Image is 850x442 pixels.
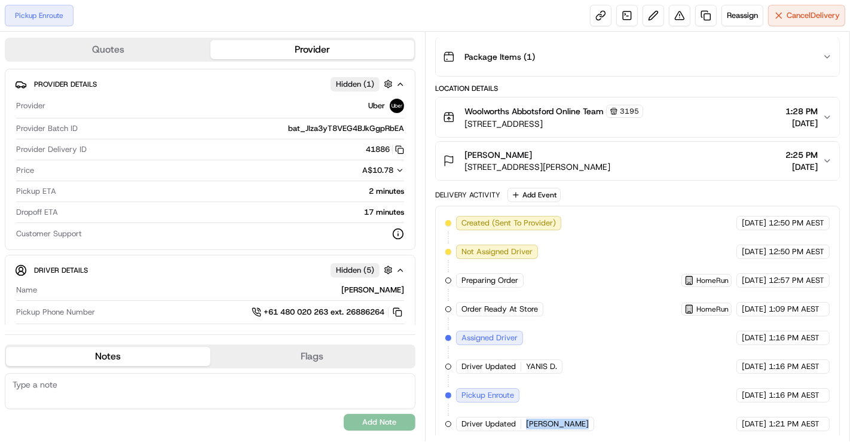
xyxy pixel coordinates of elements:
[461,218,556,228] span: Created (Sent To Provider)
[6,40,210,59] button: Quotes
[769,304,820,315] span: 1:09 PM AEST
[435,190,500,200] div: Delivery Activity
[362,165,393,175] span: A$10.78
[461,246,533,257] span: Not Assigned Driver
[436,142,839,180] button: [PERSON_NAME][STREET_ADDRESS][PERSON_NAME]2:25 PM[DATE]
[210,40,415,59] button: Provider
[390,99,404,113] img: uber-new-logo.jpeg
[366,144,404,155] button: 41886
[299,165,404,176] button: A$10.78
[16,144,87,155] span: Provider Delivery ID
[15,260,405,280] button: Driver DetailsHidden (5)
[785,117,818,129] span: [DATE]
[336,265,374,276] span: Hidden ( 5 )
[34,266,88,275] span: Driver Details
[464,51,535,63] span: Package Items ( 1 )
[331,263,396,278] button: Hidden (5)
[252,306,404,319] a: +61 480 020 263 ext. 26886264
[63,207,404,218] div: 17 minutes
[210,347,415,366] button: Flags
[331,77,396,92] button: Hidden (1)
[16,123,78,134] span: Provider Batch ID
[769,275,824,286] span: 12:57 PM AEST
[461,333,518,343] span: Assigned Driver
[526,419,589,429] span: [PERSON_NAME]
[742,390,766,401] span: [DATE]
[742,419,766,429] span: [DATE]
[742,218,766,228] span: [DATE]
[436,38,839,76] button: Package Items (1)
[464,118,643,130] span: [STREET_ADDRESS]
[461,361,516,372] span: Driver Updated
[34,80,97,89] span: Provider Details
[16,186,56,197] span: Pickup ETA
[785,105,818,117] span: 1:28 PM
[16,165,34,176] span: Price
[742,275,766,286] span: [DATE]
[436,97,839,137] button: Woolworths Abbotsford Online Team3195[STREET_ADDRESS]1:28 PM[DATE]
[15,74,405,94] button: Provider DetailsHidden (1)
[336,79,374,90] span: Hidden ( 1 )
[768,5,845,26] button: CancelDelivery
[464,161,610,173] span: [STREET_ADDRESS][PERSON_NAME]
[16,228,82,239] span: Customer Support
[769,218,824,228] span: 12:50 PM AEST
[742,361,766,372] span: [DATE]
[461,275,518,286] span: Preparing Order
[769,246,824,257] span: 12:50 PM AEST
[785,149,818,161] span: 2:25 PM
[16,285,37,295] span: Name
[435,84,840,93] div: Location Details
[787,10,840,21] span: Cancel Delivery
[742,304,766,315] span: [DATE]
[461,419,516,429] span: Driver Updated
[507,188,561,202] button: Add Event
[464,105,604,117] span: Woolworths Abbotsford Online Team
[742,333,766,343] span: [DATE]
[288,123,404,134] span: bat_JIza3yT8VEG4BJkGgpRbEA
[721,5,763,26] button: Reassign
[696,276,729,285] span: HomeRun
[16,207,58,218] span: Dropoff ETA
[368,100,385,111] span: Uber
[769,419,820,429] span: 1:21 PM AEST
[264,307,384,318] span: +61 480 020 263 ext. 26886264
[620,106,639,116] span: 3195
[769,361,820,372] span: 1:16 PM AEST
[42,285,404,295] div: [PERSON_NAME]
[464,149,532,161] span: [PERSON_NAME]
[526,361,557,372] span: YANIS D.
[16,307,95,318] span: Pickup Phone Number
[6,347,210,366] button: Notes
[61,186,404,197] div: 2 minutes
[742,246,766,257] span: [DATE]
[461,304,538,315] span: Order Ready At Store
[16,100,45,111] span: Provider
[727,10,758,21] span: Reassign
[785,161,818,173] span: [DATE]
[696,304,729,314] span: HomeRun
[769,333,820,343] span: 1:16 PM AEST
[461,390,514,401] span: Pickup Enroute
[769,390,820,401] span: 1:16 PM AEST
